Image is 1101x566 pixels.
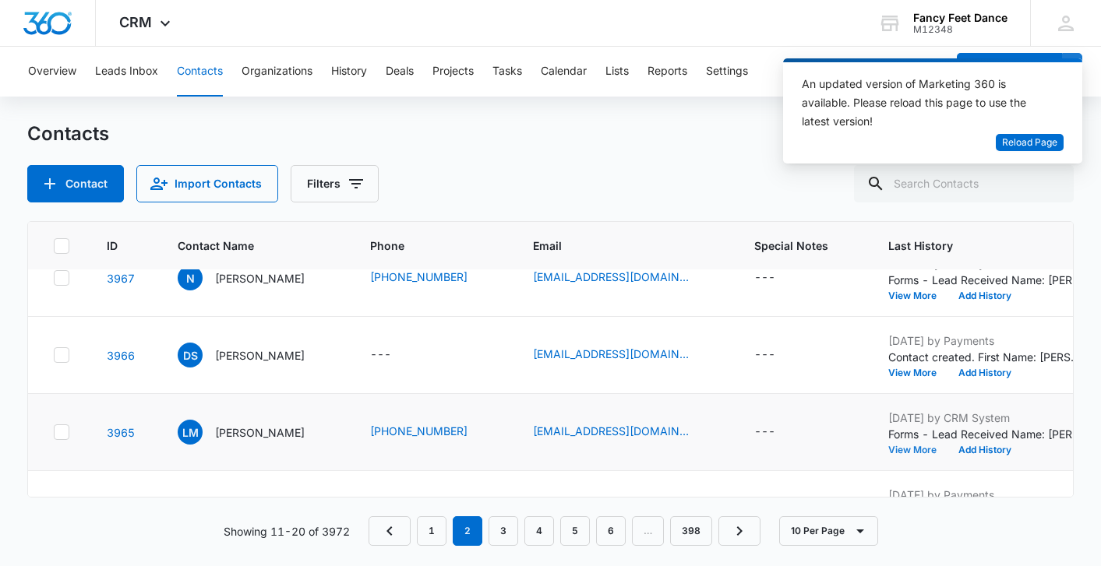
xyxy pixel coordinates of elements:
[489,516,518,546] a: Page 3
[453,516,482,546] em: 2
[369,516,760,546] nav: Pagination
[854,165,1074,202] input: Search Contacts
[533,346,689,362] a: [EMAIL_ADDRESS][DOMAIN_NAME]
[370,269,468,285] a: [PHONE_NUMBER]
[370,346,419,364] div: Phone - - Select to Edit Field
[996,134,1064,152] button: Reload Page
[605,47,629,97] button: Lists
[107,426,135,439] a: Navigate to contact details page for LaShauna McDaniel
[596,516,626,546] a: Page 6
[178,237,310,254] span: Contact Name
[224,523,350,540] p: Showing 11-20 of 3972
[533,423,717,441] div: Email - lashaunad1@gmail.com - Select to Edit Field
[754,269,803,287] div: Special Notes - - Select to Edit Field
[888,368,947,378] button: View More
[754,237,828,254] span: Special Notes
[888,237,1060,254] span: Last History
[492,47,522,97] button: Tasks
[177,47,223,97] button: Contacts
[95,47,158,97] button: Leads Inbox
[779,516,878,546] button: 10 Per Page
[533,346,717,364] div: Email - daisys1219@yahoo.com - Select to Edit Field
[178,343,203,367] span: DS
[215,270,305,287] p: [PERSON_NAME]
[107,272,135,285] a: Navigate to contact details page for Nelsi
[648,47,687,97] button: Reports
[215,347,305,364] p: [PERSON_NAME]
[754,423,775,441] div: ---
[178,343,333,367] div: Contact Name - Daisy Sanchez - Select to Edit Field
[178,265,333,290] div: Contact Name - Nelsi - Select to Edit Field
[291,165,379,202] button: Filters
[947,368,1022,378] button: Add History
[178,420,333,445] div: Contact Name - LaShauna McDaniel - Select to Edit Field
[107,237,118,254] span: ID
[370,423,468,439] a: [PHONE_NUMBER]
[754,269,775,287] div: ---
[541,47,587,97] button: Calendar
[957,53,1062,90] button: Add Contact
[947,445,1022,455] button: Add History
[888,426,1083,442] p: Forms - Lead Received Name: [PERSON_NAME] Email: [EMAIL_ADDRESS][DOMAIN_NAME] Phone: [PHONE_NUMBE...
[524,516,554,546] a: Page 4
[533,423,689,439] a: [EMAIL_ADDRESS][DOMAIN_NAME]
[913,24,1007,35] div: account id
[706,47,748,97] button: Settings
[888,332,1083,349] p: [DATE] by Payments
[215,424,305,441] p: [PERSON_NAME]
[888,272,1083,288] p: Forms - Lead Received Name: [PERSON_NAME] Email: [EMAIL_ADDRESS][DOMAIN_NAME] Phone: [PHONE_NUMBE...
[331,47,367,97] button: History
[369,516,411,546] a: Previous Page
[136,165,278,202] button: Import Contacts
[888,349,1083,365] p: Contact created. First Name: [PERSON_NAME] Last Name: [PERSON_NAME] Email: [EMAIL_ADDRESS][DOMAIN...
[432,47,474,97] button: Projects
[242,47,312,97] button: Organizations
[913,12,1007,24] div: account name
[533,237,694,254] span: Email
[888,410,1083,426] p: [DATE] by CRM System
[718,516,760,546] a: Next Page
[27,165,124,202] button: Add Contact
[178,420,203,445] span: LM
[754,423,803,441] div: Special Notes - - Select to Edit Field
[533,269,689,285] a: [EMAIL_ADDRESS][DOMAIN_NAME]
[178,265,203,290] span: N
[1002,135,1057,150] span: Reload Page
[754,346,775,364] div: ---
[888,445,947,455] button: View More
[947,291,1022,301] button: Add History
[560,516,590,546] a: Page 5
[386,47,414,97] button: Deals
[670,516,712,546] a: Page 398
[119,14,152,30] span: CRM
[370,423,496,441] div: Phone - (646) 345-8363 - Select to Edit Field
[533,269,717,287] div: Email - cashiel@gmail.com - Select to Edit Field
[754,346,803,364] div: Special Notes - - Select to Edit Field
[27,122,109,146] h1: Contacts
[888,291,947,301] button: View More
[370,269,496,287] div: Phone - (347) 360-1751 - Select to Edit Field
[28,47,76,97] button: Overview
[107,349,135,362] a: Navigate to contact details page for Daisy Sanchez
[417,516,446,546] a: Page 1
[888,487,1083,503] p: [DATE] by Payments
[370,237,473,254] span: Phone
[802,75,1045,131] div: An updated version of Marketing 360 is available. Please reload this page to use the latest version!
[370,346,391,364] div: ---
